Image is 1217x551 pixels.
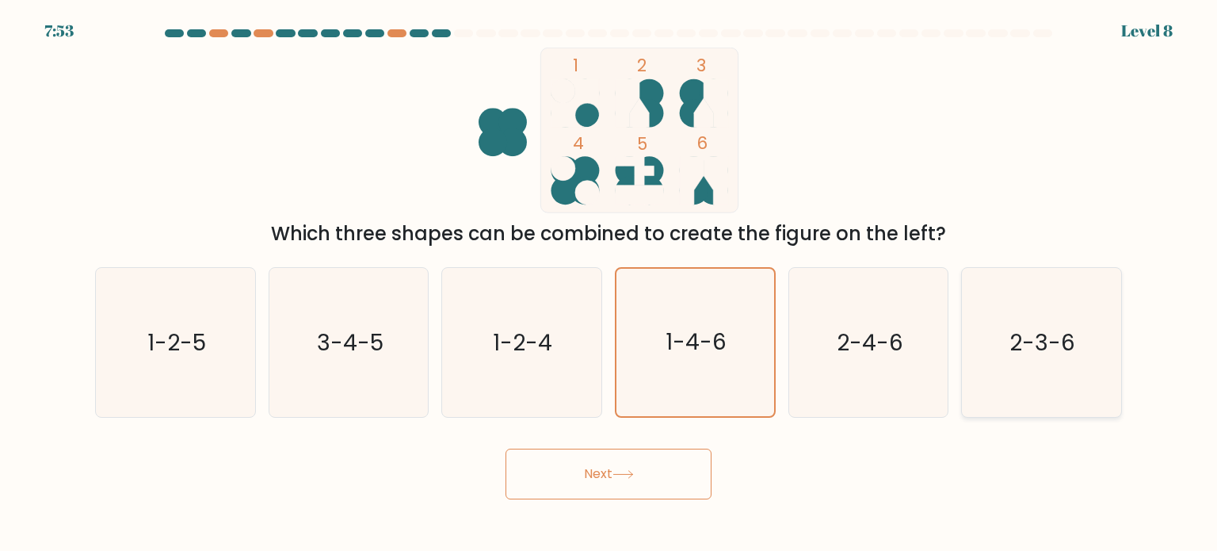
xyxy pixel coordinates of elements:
text: 3-4-5 [317,326,383,358]
text: 1-2-4 [494,326,553,358]
button: Next [505,449,712,499]
text: 1-2-5 [147,326,206,358]
tspan: 6 [696,132,708,155]
tspan: 3 [696,54,706,77]
tspan: 4 [573,132,584,155]
div: Level 8 [1121,19,1173,43]
div: Which three shapes can be combined to create the figure on the left? [105,220,1112,248]
tspan: 5 [637,132,647,155]
text: 2-4-6 [837,326,903,358]
text: 1-4-6 [666,327,727,358]
tspan: 1 [573,54,578,77]
tspan: 2 [637,54,647,77]
div: 7:53 [44,19,74,43]
text: 2-3-6 [1010,326,1076,358]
